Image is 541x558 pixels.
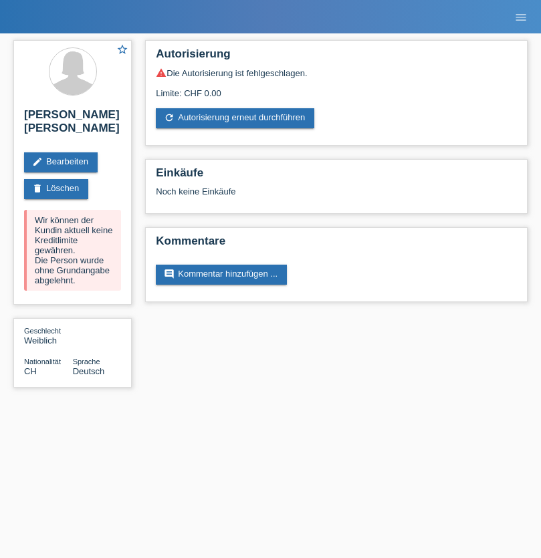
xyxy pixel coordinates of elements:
a: menu [508,13,534,21]
a: commentKommentar hinzufügen ... [156,265,287,285]
span: Sprache [73,358,100,366]
a: editBearbeiten [24,152,98,172]
a: deleteLöschen [24,179,88,199]
span: Geschlecht [24,327,61,335]
span: Nationalität [24,358,61,366]
div: Noch keine Einkäufe [156,186,517,206]
div: Die Autorisierung ist fehlgeschlagen. [156,67,517,78]
i: star_border [116,43,128,55]
span: Schweiz [24,366,37,376]
i: delete [32,183,43,194]
i: menu [514,11,528,24]
i: edit [32,156,43,167]
span: Deutsch [73,366,105,376]
a: star_border [116,43,128,57]
div: Wir können der Kundin aktuell keine Kreditlimite gewähren. Die Person wurde ohne Grundangabe abge... [24,210,121,291]
a: refreshAutorisierung erneut durchführen [156,108,314,128]
h2: [PERSON_NAME] [PERSON_NAME] [24,108,121,142]
h2: Einkäufe [156,166,517,186]
h2: Autorisierung [156,47,517,67]
i: comment [164,269,175,279]
i: warning [156,67,167,78]
div: Weiblich [24,325,73,345]
div: Limite: CHF 0.00 [156,78,517,98]
h2: Kommentare [156,235,517,255]
i: refresh [164,112,175,123]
